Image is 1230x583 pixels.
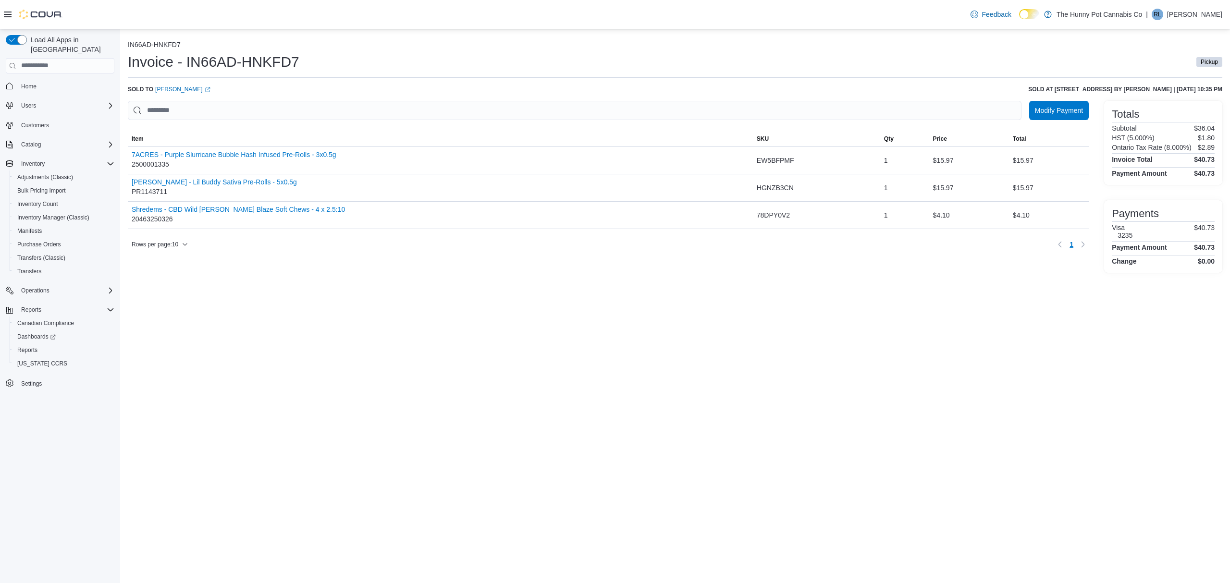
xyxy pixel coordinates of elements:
button: Purchase Orders [10,238,118,251]
button: 7ACRES - Purple Slurricane Bubble Hash Infused Pre-Rolls - 3x0.5g [132,151,336,158]
div: $15.97 [1009,178,1089,197]
div: Rikki Lynch [1152,9,1163,20]
span: Reports [17,346,37,354]
p: $40.73 [1194,224,1215,239]
span: Customers [17,119,114,131]
h4: Change [1112,257,1136,265]
button: Shredems - CBD Wild [PERSON_NAME] Blaze Soft Chews - 4 x 2.5:10 [132,206,345,213]
nav: Pagination for table: MemoryTable from EuiInMemoryTable [1054,237,1089,252]
button: Reports [10,343,118,357]
svg: External link [205,87,210,93]
h6: Visa [1112,224,1132,231]
span: Transfers (Classic) [13,252,114,264]
a: Transfers (Classic) [13,252,69,264]
span: Operations [21,287,49,294]
h3: Payments [1112,208,1159,219]
button: IN66AD-HNKFD7 [128,41,181,49]
span: Inventory Count [13,198,114,210]
span: 1 [1070,240,1073,249]
span: Home [17,80,114,92]
span: Users [21,102,36,109]
span: Reports [13,344,114,356]
button: Customers [2,118,118,132]
button: Reports [2,303,118,316]
span: RL [1154,9,1161,20]
a: Manifests [13,225,46,237]
a: Transfers [13,266,45,277]
button: Catalog [2,138,118,151]
span: Transfers [13,266,114,277]
span: Dashboards [17,333,56,340]
span: SKU [757,135,769,143]
span: Inventory Count [17,200,58,208]
button: Modify Payment [1029,101,1089,120]
ul: Pagination for table: MemoryTable from EuiInMemoryTable [1066,237,1077,252]
div: 1 [880,151,929,170]
p: | [1146,9,1148,20]
input: This is a search bar. As you type, the results lower in the page will automatically filter. [128,101,1021,120]
p: $1.80 [1198,134,1215,142]
span: Manifests [13,225,114,237]
span: Bulk Pricing Import [17,187,66,194]
button: Settings [2,376,118,390]
span: Adjustments (Classic) [13,171,114,183]
h6: 3235 [1118,231,1132,239]
a: Purchase Orders [13,239,65,250]
span: Inventory Manager (Classic) [17,214,89,221]
div: Sold to [128,85,210,93]
span: Settings [21,380,42,388]
h1: Invoice - IN66AD-HNKFD7 [128,52,299,72]
button: Price [929,131,1009,146]
div: $15.97 [1009,151,1089,170]
button: Inventory [2,157,118,170]
div: 1 [880,206,929,225]
a: Canadian Compliance [13,317,78,329]
div: 1 [880,178,929,197]
button: Manifests [10,224,118,238]
a: Bulk Pricing Import [13,185,70,196]
a: [US_STATE] CCRS [13,358,71,369]
button: Canadian Compliance [10,316,118,330]
span: Settings [17,377,114,389]
span: Purchase Orders [17,241,61,248]
button: Operations [2,284,118,297]
nav: Complex example [6,75,114,415]
a: Feedback [967,5,1015,24]
span: Operations [17,285,114,296]
button: Catalog [17,139,45,150]
span: Bulk Pricing Import [13,185,114,196]
span: Catalog [21,141,41,148]
span: Total [1013,135,1026,143]
button: Page 1 of 1 [1066,237,1077,252]
button: Home [2,79,118,93]
span: Item [132,135,144,143]
button: Operations [17,285,53,296]
button: [US_STATE] CCRS [10,357,118,370]
h6: Sold at [STREET_ADDRESS] by [PERSON_NAME] | [DATE] 10:35 PM [1028,85,1222,93]
span: Manifests [17,227,42,235]
span: Pickup [1196,57,1222,67]
span: Canadian Compliance [17,319,74,327]
span: Users [17,100,114,111]
h4: $40.73 [1194,243,1215,251]
h4: $0.00 [1198,257,1215,265]
span: Customers [21,121,49,129]
h4: Payment Amount [1112,170,1167,177]
span: Inventory [17,158,114,170]
span: Home [21,83,37,90]
div: PR1143711 [132,178,297,197]
span: Adjustments (Classic) [17,173,73,181]
span: Qty [884,135,894,143]
span: Inventory Manager (Classic) [13,212,114,223]
span: Purchase Orders [13,239,114,250]
div: $15.97 [929,178,1009,197]
a: Adjustments (Classic) [13,171,77,183]
h6: Subtotal [1112,124,1136,132]
span: Load All Apps in [GEOGRAPHIC_DATA] [27,35,114,54]
span: [US_STATE] CCRS [17,360,67,367]
button: Next page [1077,239,1089,250]
div: $15.97 [929,151,1009,170]
a: Home [17,81,40,92]
span: Feedback [982,10,1011,19]
p: $2.89 [1198,144,1215,151]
